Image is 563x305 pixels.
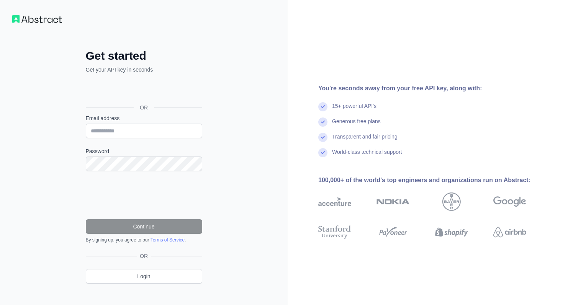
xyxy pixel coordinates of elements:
div: World-class technical support [332,148,402,163]
div: By signing up, you agree to our . [86,237,202,243]
a: Terms of Service [151,237,185,243]
div: 15+ powerful API's [332,102,376,117]
button: Continue [86,219,202,234]
img: google [493,192,526,211]
span: OR [134,104,154,111]
h2: Get started [86,49,202,63]
p: Get your API key in seconds [86,66,202,73]
iframe: Botão "Fazer login com o Google" [82,82,205,99]
label: Email address [86,114,202,122]
img: check mark [318,117,327,127]
img: nokia [376,192,409,211]
img: accenture [318,192,351,211]
img: shopify [435,224,468,240]
label: Password [86,147,202,155]
img: check mark [318,148,327,157]
iframe: reCAPTCHA [86,180,202,210]
img: stanford university [318,224,351,240]
img: bayer [442,192,461,211]
img: Workflow [12,15,62,23]
img: payoneer [376,224,409,240]
span: OR [137,252,151,260]
img: check mark [318,102,327,111]
a: Login [86,269,202,284]
div: You're seconds away from your free API key, along with: [318,84,551,93]
img: airbnb [493,224,526,240]
div: 100,000+ of the world's top engineers and organizations run on Abstract: [318,176,551,185]
div: Generous free plans [332,117,381,133]
img: check mark [318,133,327,142]
div: Transparent and fair pricing [332,133,398,148]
